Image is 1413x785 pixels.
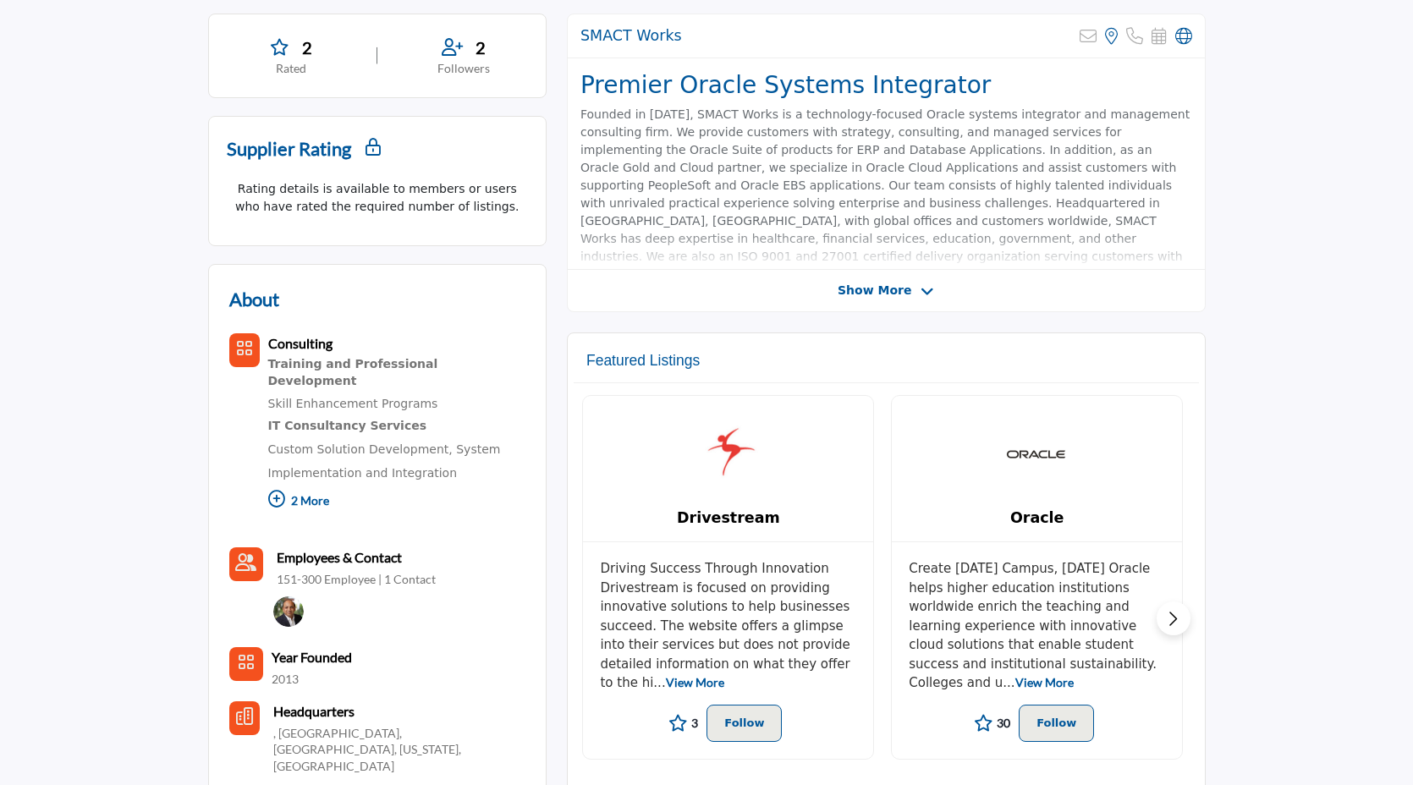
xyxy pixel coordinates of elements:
div: Expert advice and strategies tailored for the educational sector, ensuring technological efficien... [268,415,525,437]
a: 151-300 Employee | 1 Contact [277,571,436,588]
p: Rated [229,60,354,77]
a: Oracle [1010,509,1064,526]
button: Contact-Employee Icon [229,547,263,581]
img: Next slide [1169,612,1178,626]
img: Oracle [995,413,1080,497]
p: Rating details is available to members or users who have rated the required number of listings. [227,180,528,216]
a: System Implementation and Integration [268,442,501,480]
h2: Premier Oracle Systems Integrator [580,71,1192,100]
span: 2 [302,35,312,60]
b: Year Founded [272,647,352,667]
b: Consulting [268,335,333,351]
p: Follow [724,713,764,733]
button: No of member icon [229,647,263,681]
h2: Supplier Rating [227,134,351,162]
a: IT Consultancy Services [268,415,525,437]
span: 2 [476,35,486,60]
a: Training and Professional Development [268,354,525,392]
span: 3 [691,714,698,732]
b: Employees & Contact [277,549,402,565]
p: 2 More [268,485,525,521]
b: Headquarters [273,701,355,722]
a: Drivestream [677,509,780,526]
p: Founded in [DATE], SMACT Works is a technology-focused Oracle systems integrator and management c... [580,106,1192,283]
a: Employees & Contact [277,547,402,568]
h2: Featured Listings [586,352,700,370]
a: View More [666,675,724,689]
span: Show More [838,282,911,299]
h2: About [229,285,279,313]
button: Category Icon [229,333,260,367]
button: Previous slide [582,601,616,635]
a: View More [1015,675,1074,689]
button: Follow [706,705,782,742]
p: Driving Success Through Innovation Drivestream is focused on providing innovative solutions to he... [600,559,856,693]
h2: SMACT Works [580,27,682,45]
p: 2013 [272,671,299,688]
a: Skill Enhancement Programs [268,397,438,410]
span: 30 [997,714,1010,732]
p: , [GEOGRAPHIC_DATA], [GEOGRAPHIC_DATA], [US_STATE], [GEOGRAPHIC_DATA] [273,725,525,775]
a: Link of redirect to contact page [229,547,263,581]
p: Follow [1036,713,1076,733]
img: Drivestream [686,413,771,497]
button: Follow [1019,705,1094,742]
div: Bespoke solutions geared towards uplifting the skills and capacities of educational staff, ensuri... [268,354,525,392]
img: Ranjith Y. [273,596,304,627]
a: Consulting [268,338,333,351]
button: Headquarter icon [229,701,260,735]
p: Create [DATE] Campus, [DATE] Oracle helps higher education institutions worldwide enrich the teac... [909,559,1165,693]
a: Custom Solution Development, [268,442,453,456]
p: Followers [401,60,525,77]
button: Next slide [1157,601,1190,635]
